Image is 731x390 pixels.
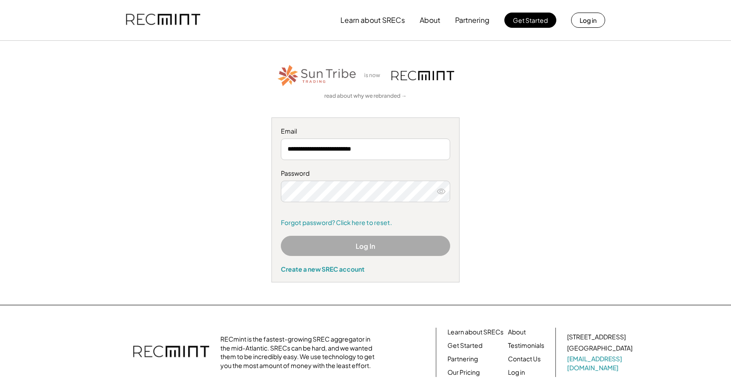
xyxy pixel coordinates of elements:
[567,355,634,372] a: [EMAIL_ADDRESS][DOMAIN_NAME]
[447,368,480,377] a: Our Pricing
[277,63,357,88] img: STT_Horizontal_Logo%2B-%2BColor.png
[455,11,490,29] button: Partnering
[447,355,478,364] a: Partnering
[391,71,454,80] img: recmint-logotype%403x.png
[504,13,556,28] button: Get Started
[281,236,450,256] button: Log In
[508,368,525,377] a: Log in
[567,333,626,342] div: [STREET_ADDRESS]
[508,328,526,337] a: About
[420,11,440,29] button: About
[447,328,503,337] a: Learn about SRECs
[133,337,209,368] img: recmint-logotype%403x.png
[571,13,605,28] button: Log in
[362,72,387,79] div: is now
[281,265,450,273] div: Create a new SREC account
[340,11,405,29] button: Learn about SRECs
[126,5,200,35] img: recmint-logotype%403x.png
[447,341,482,350] a: Get Started
[508,341,544,350] a: Testimonials
[281,169,450,178] div: Password
[508,355,541,364] a: Contact Us
[281,218,450,227] a: Forgot password? Click here to reset.
[281,127,450,136] div: Email
[567,344,632,353] div: [GEOGRAPHIC_DATA]
[220,335,379,370] div: RECmint is the fastest-growing SREC aggregator in the mid-Atlantic. SRECs can be hard, and we wan...
[324,92,407,100] a: read about why we rebranded →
